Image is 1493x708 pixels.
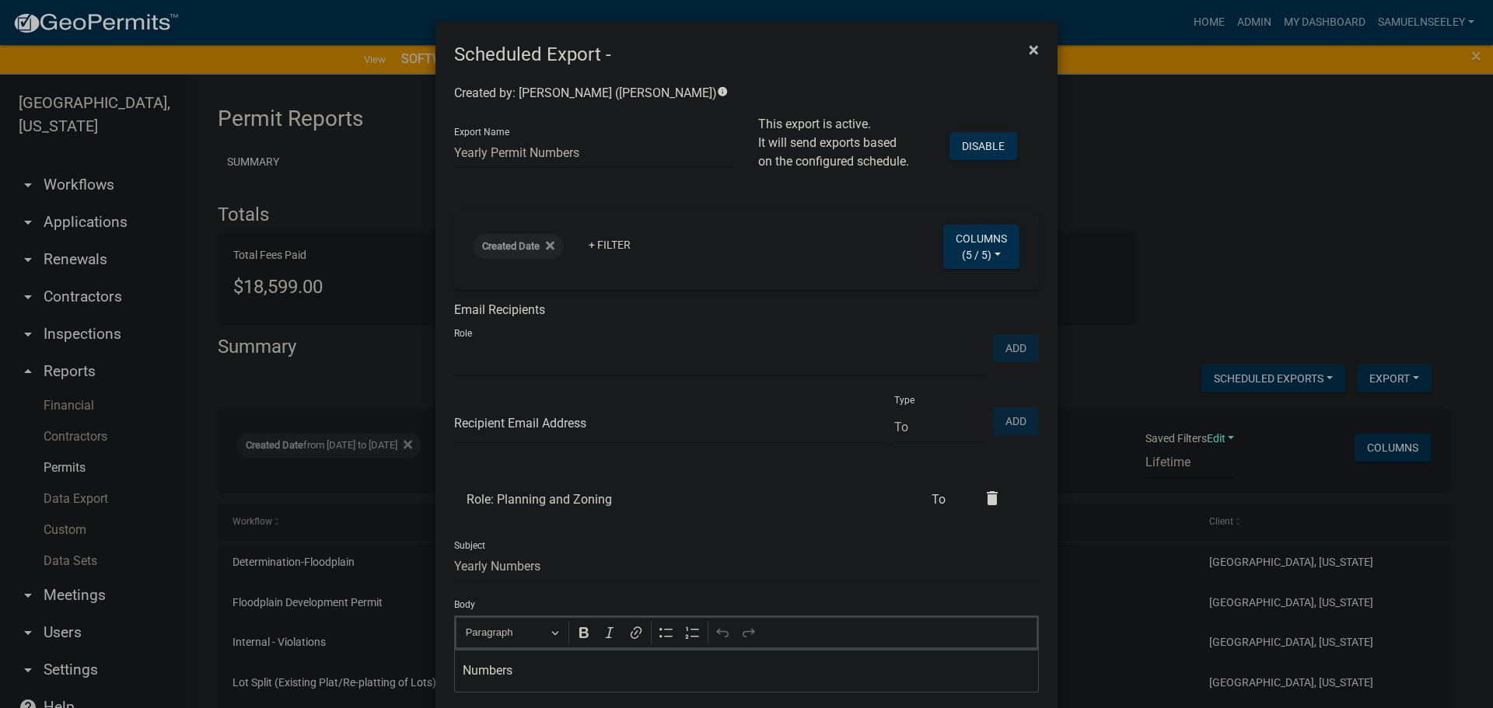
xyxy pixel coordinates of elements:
div: This export is active. It will send exports based on the configured schedule. [746,115,949,181]
button: Disable [949,132,1017,160]
button: Paragraph, Heading [460,621,565,644]
div: Editor toolbar [456,618,1037,647]
span: 5 / 5 [966,249,988,261]
a: + Filter [576,231,643,259]
label: Role [454,329,472,338]
h6: Email Recipients [454,302,1039,317]
span: Created Date [482,240,540,252]
span: To [932,494,958,506]
i: info [717,86,728,97]
i: delete [983,489,1002,507]
h4: Scheduled Export - [454,40,611,68]
p: Created by: [PERSON_NAME] ([PERSON_NAME]) [454,84,1039,103]
label: Type [894,396,914,405]
button: Add [993,334,1039,362]
p: Numbers [463,661,1031,680]
button: Close [1016,28,1051,71]
label: Body [454,600,475,609]
div: Editor editing area: main. Press Alt+0 for help. [454,650,1039,692]
button: Add [993,407,1039,435]
span: Paragraph [466,623,547,642]
span: × [1029,39,1039,61]
span: Role: Planning and Zoning [467,494,612,506]
button: Columns(5 / 5) [943,225,1019,269]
